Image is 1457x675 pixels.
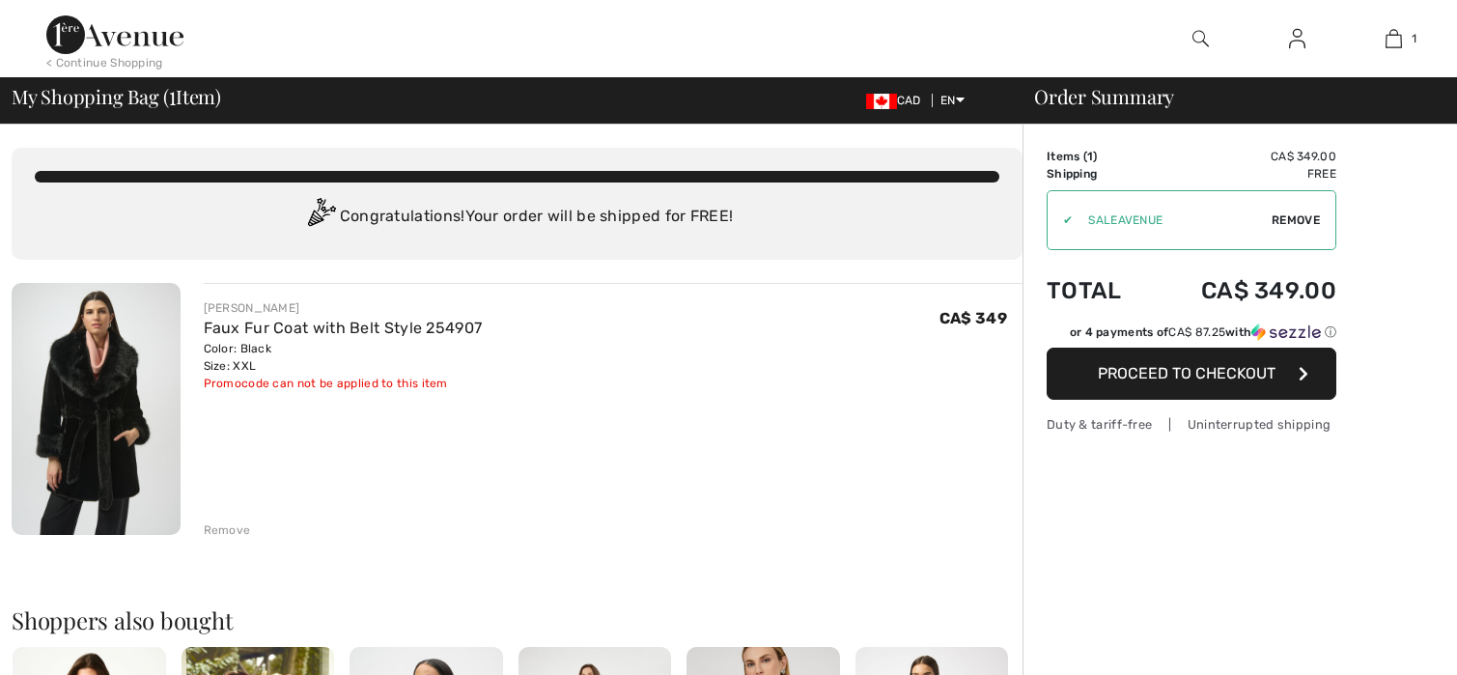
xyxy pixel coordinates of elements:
td: Free [1150,165,1336,183]
span: CAD [866,94,929,107]
img: Canadian Dollar [866,94,897,109]
div: Congratulations! Your order will be shipped for FREE! [35,198,999,237]
div: Remove [204,521,251,539]
td: Shipping [1047,165,1150,183]
div: < Continue Shopping [46,54,163,71]
a: Faux Fur Coat with Belt Style 254907 [204,319,483,337]
div: Duty & tariff-free | Uninterrupted shipping [1047,415,1336,434]
div: Promocode can not be applied to this item [204,375,483,392]
img: My Bag [1386,27,1402,50]
td: Items ( ) [1047,148,1150,165]
span: 1 [1412,30,1416,47]
span: Remove [1272,211,1320,229]
a: Sign In [1274,27,1321,51]
span: 1 [169,82,176,107]
img: Sezzle [1251,323,1321,341]
span: My Shopping Bag ( Item) [12,87,221,106]
a: 1 [1346,27,1441,50]
span: 1 [1087,150,1093,163]
td: CA$ 349.00 [1150,258,1336,323]
div: ✔ [1048,211,1073,229]
img: 1ère Avenue [46,15,183,54]
span: CA$ 349 [939,309,1007,327]
td: CA$ 349.00 [1150,148,1336,165]
img: My Info [1289,27,1305,50]
td: Total [1047,258,1150,323]
img: search the website [1192,27,1209,50]
span: CA$ 87.25 [1168,325,1225,339]
div: [PERSON_NAME] [204,299,483,317]
button: Proceed to Checkout [1047,348,1336,400]
div: Order Summary [1011,87,1445,106]
input: Promo code [1073,191,1272,249]
span: Proceed to Checkout [1098,364,1275,382]
span: EN [940,94,965,107]
h2: Shoppers also bought [12,608,1023,632]
div: or 4 payments ofCA$ 87.25withSezzle Click to learn more about Sezzle [1047,323,1336,348]
div: or 4 payments of with [1070,323,1336,341]
div: Color: Black Size: XXL [204,340,483,375]
img: Faux Fur Coat with Belt Style 254907 [12,283,181,535]
img: Congratulation2.svg [301,198,340,237]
